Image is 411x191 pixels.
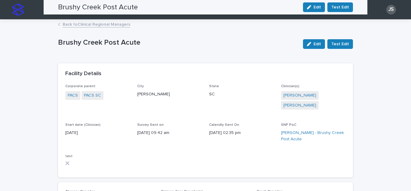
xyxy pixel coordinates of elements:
span: Edit [314,42,321,46]
span: State [209,84,219,88]
button: Edit [303,39,325,49]
p: [DATE] [65,130,130,136]
img: stacker-logo-s-only.png [12,4,24,16]
p: SC [209,91,274,97]
a: PACS SC [84,92,101,99]
a: [PERSON_NAME] - Brushy Creek Post Acute [281,130,346,142]
p: [DATE] 02:35 pm [209,130,274,136]
span: Survey Sent on [137,123,164,127]
p: [DATE] 09:42 am [137,130,202,136]
p: [PERSON_NAME] [137,91,202,97]
span: City [137,84,144,88]
span: test [65,154,73,158]
span: SNF PoC [281,123,296,127]
a: PACS [68,92,78,99]
span: Clinician(s) [281,84,299,88]
span: Start date (Clinician) [65,123,100,127]
span: Test Edit [331,41,349,47]
h2: Facility Details [65,71,101,77]
p: Brushy Creek Post Acute [58,38,298,47]
a: Back toClinical Regional Managers [63,21,130,27]
button: Test Edit [327,39,353,49]
a: [PERSON_NAME] [283,102,316,109]
span: Calendly Sent On [209,123,239,127]
div: JS [386,5,396,14]
span: Corporate parent [65,84,95,88]
a: [PERSON_NAME] [283,92,316,99]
